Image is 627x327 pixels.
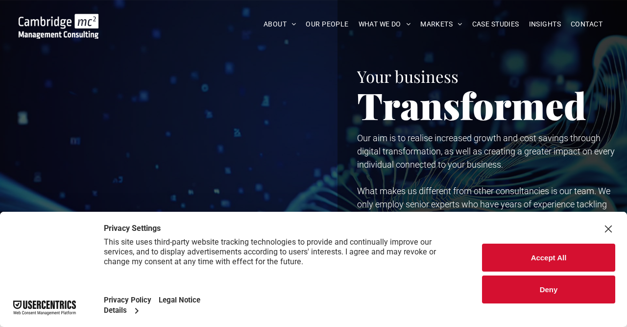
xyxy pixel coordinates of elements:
[357,186,610,223] span: What makes us different from other consultancies is our team. We only employ senior experts who h...
[19,15,98,25] a: Your Business Transformed | Cambridge Management Consulting
[566,17,607,32] a: CONTACT
[415,17,467,32] a: MARKETS
[301,17,353,32] a: OUR PEOPLE
[467,17,524,32] a: CASE STUDIES
[524,17,566,32] a: INSIGHTS
[357,80,586,129] span: Transformed
[354,17,416,32] a: WHAT WE DO
[259,17,301,32] a: ABOUT
[357,65,458,87] span: Your business
[357,133,615,170] span: Our aim is to realise increased growth and cost savings through digital transformation, as well a...
[19,14,98,39] img: Go to Homepage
